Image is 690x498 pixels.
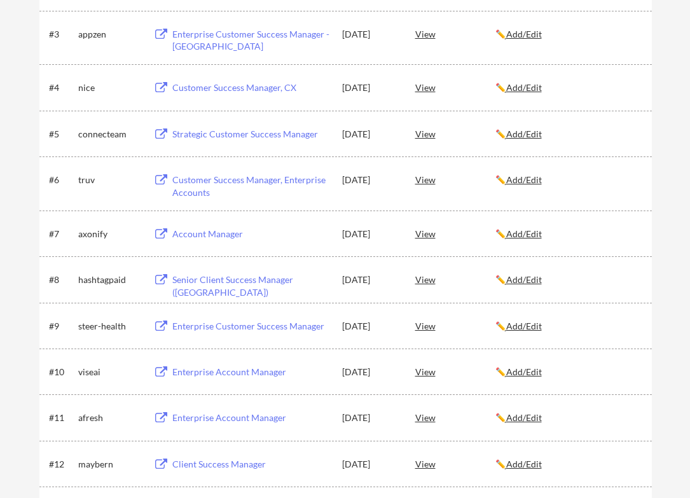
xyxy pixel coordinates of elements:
[415,168,495,191] div: View
[78,458,142,471] div: maybern
[49,128,74,141] div: #5
[172,128,330,141] div: Strategic Customer Success Manager
[342,458,398,471] div: [DATE]
[342,320,398,333] div: [DATE]
[78,28,142,41] div: appzen
[415,122,495,145] div: View
[342,228,398,240] div: [DATE]
[172,320,330,333] div: Enterprise Customer Success Manager
[415,452,495,475] div: View
[49,320,74,333] div: #9
[342,412,398,424] div: [DATE]
[78,128,142,141] div: connecteam
[49,28,74,41] div: #3
[78,320,142,333] div: steer-health
[506,29,542,39] u: Add/Edit
[506,82,542,93] u: Add/Edit
[495,28,640,41] div: ✏️
[495,174,640,186] div: ✏️
[49,366,74,378] div: #10
[172,458,330,471] div: Client Success Manager
[495,228,640,240] div: ✏️
[495,366,640,378] div: ✏️
[506,128,542,139] u: Add/Edit
[342,128,398,141] div: [DATE]
[78,228,142,240] div: axonify
[172,273,330,298] div: Senior Client Success Manager ([GEOGRAPHIC_DATA])
[172,81,330,94] div: Customer Success Manager, CX
[78,273,142,286] div: hashtagpaid
[78,81,142,94] div: nice
[49,174,74,186] div: #6
[78,366,142,378] div: viseai
[78,412,142,424] div: afresh
[342,366,398,378] div: [DATE]
[172,28,330,53] div: Enterprise Customer Success Manager - [GEOGRAPHIC_DATA]
[506,412,542,423] u: Add/Edit
[495,458,640,471] div: ✏️
[172,174,330,198] div: Customer Success Manager, Enterprise Accounts
[342,273,398,286] div: [DATE]
[495,128,640,141] div: ✏️
[415,22,495,45] div: View
[172,228,330,240] div: Account Manager
[506,174,542,185] u: Add/Edit
[342,174,398,186] div: [DATE]
[172,366,330,378] div: Enterprise Account Manager
[415,76,495,99] div: View
[172,412,330,424] div: Enterprise Account Manager
[495,81,640,94] div: ✏️
[342,81,398,94] div: [DATE]
[415,360,495,383] div: View
[506,274,542,285] u: Add/Edit
[495,273,640,286] div: ✏️
[415,406,495,429] div: View
[78,174,142,186] div: truv
[342,28,398,41] div: [DATE]
[415,314,495,337] div: View
[495,320,640,333] div: ✏️
[49,412,74,424] div: #11
[49,273,74,286] div: #8
[49,228,74,240] div: #7
[415,268,495,291] div: View
[506,459,542,469] u: Add/Edit
[49,458,74,471] div: #12
[49,81,74,94] div: #4
[495,412,640,424] div: ✏️
[506,366,542,377] u: Add/Edit
[506,228,542,239] u: Add/Edit
[506,321,542,331] u: Add/Edit
[415,222,495,245] div: View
